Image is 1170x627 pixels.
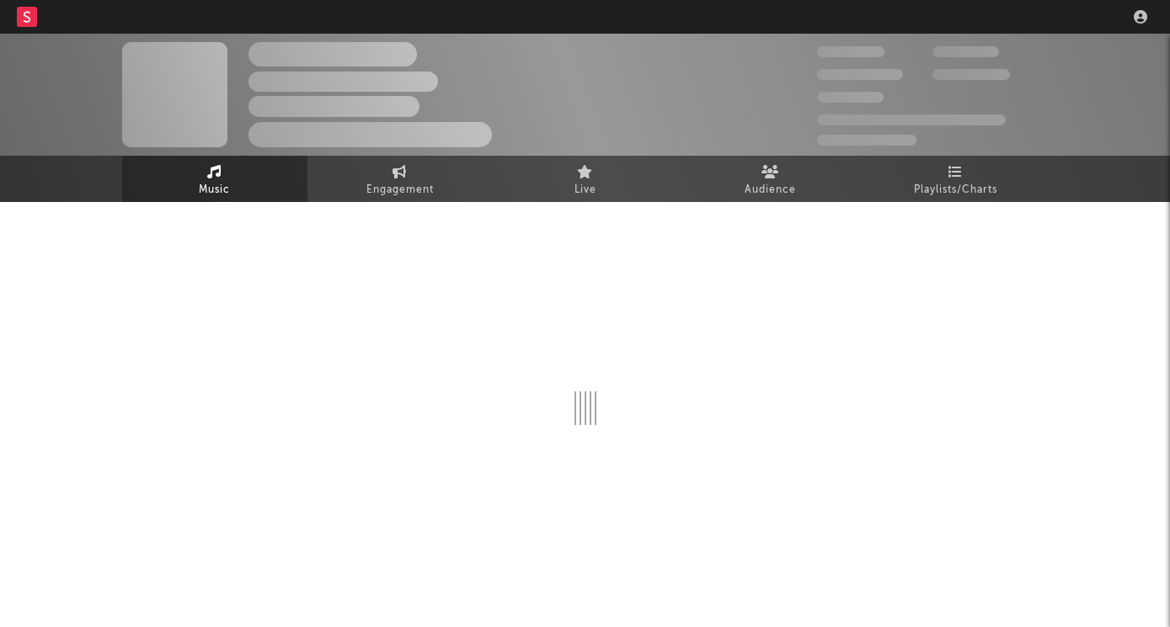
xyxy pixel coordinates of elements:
span: 100,000 [817,92,884,103]
a: Playlists/Charts [863,156,1049,202]
span: 1,000,000 [932,69,1010,80]
span: Live [574,180,596,200]
span: Playlists/Charts [914,180,997,200]
span: 50,000,000 Monthly Listeners [817,114,1006,125]
span: 50,000,000 [817,69,903,80]
a: Audience [678,156,863,202]
a: Live [493,156,678,202]
span: Engagement [366,180,434,200]
a: Engagement [307,156,493,202]
a: Music [122,156,307,202]
span: 300,000 [817,46,884,57]
span: 100,000 [932,46,999,57]
span: Music [199,180,230,200]
span: Jump Score: 85.0 [817,135,916,146]
span: Audience [745,180,796,200]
